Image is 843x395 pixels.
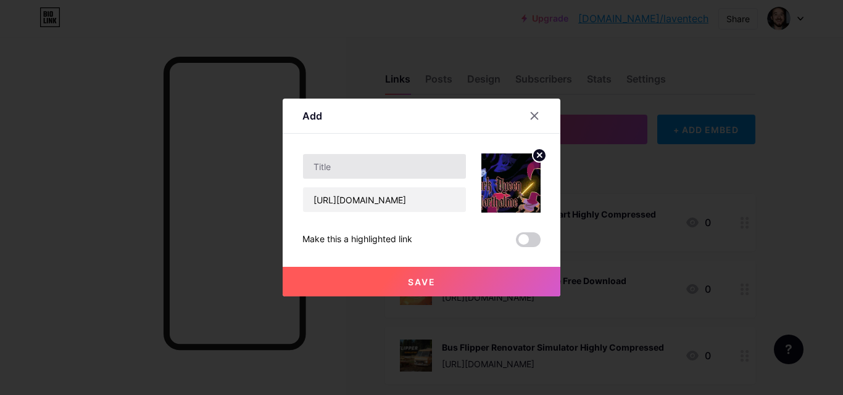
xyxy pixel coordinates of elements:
[302,232,412,247] div: Make this a highlighted link
[283,267,560,296] button: Save
[408,277,436,287] span: Save
[302,108,322,123] div: Add
[303,187,466,212] input: URL
[481,153,541,213] img: link_thumbnail
[303,154,466,179] input: Title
